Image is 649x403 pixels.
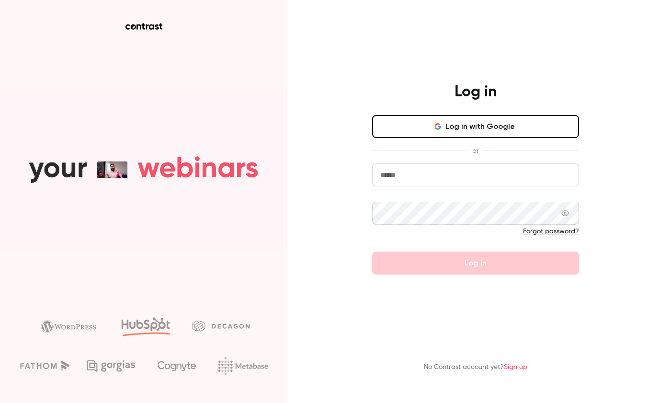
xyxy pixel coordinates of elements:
[523,228,579,235] a: Forgot password?
[424,362,527,372] p: No Contrast account yet?
[467,146,483,156] span: or
[372,115,579,138] button: Log in with Google
[455,82,497,102] h4: Log in
[192,321,250,331] img: decagon
[504,364,527,370] a: Sign up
